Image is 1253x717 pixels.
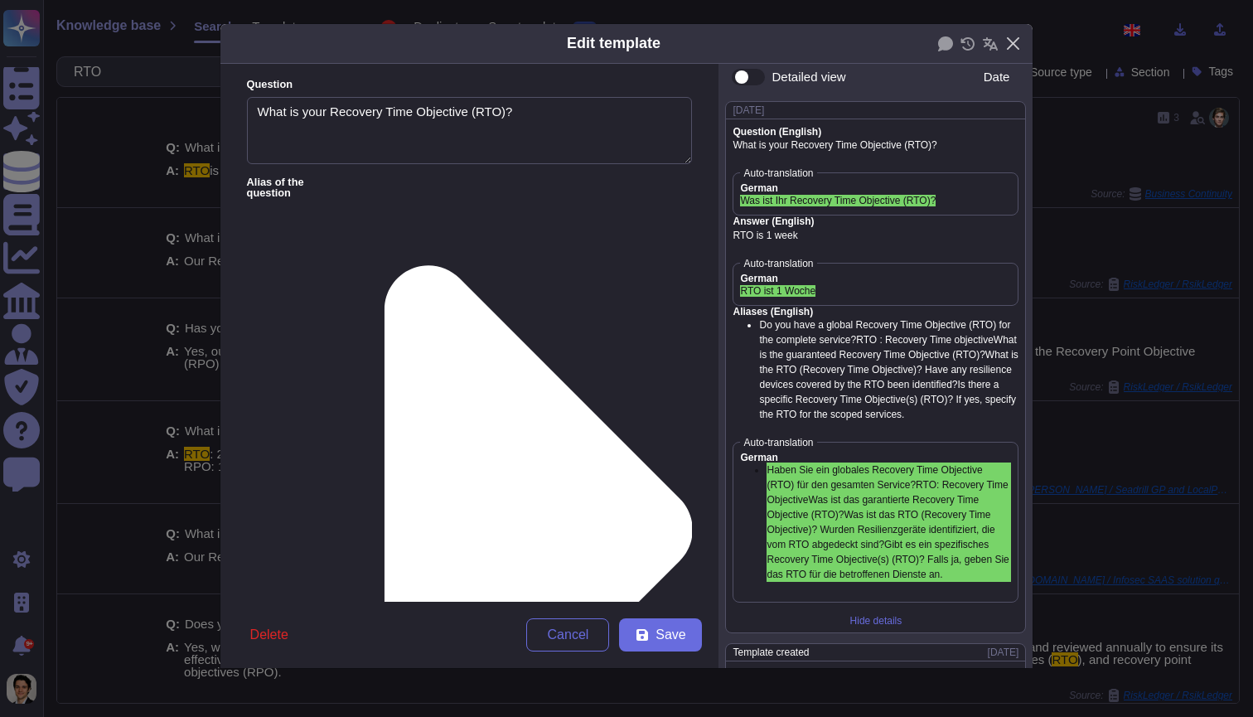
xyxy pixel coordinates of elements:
[844,609,909,632] div: Hide details
[981,70,1010,83] div: Date
[247,80,693,90] label: Question
[767,463,1011,582] li: Haben Sie ein globales Recovery Time Objective (RTO) für den gesamten Service? RTO: Recovery Time...
[740,168,816,178] span: Auto-translation
[567,32,660,55] div: Edit template
[740,195,936,206] span: Was ist Ihr Recovery Time Objective (RTO)?
[740,182,777,194] span: German
[733,230,797,241] span: RTO is 1 week
[733,126,1018,138] h3: Question ( English )
[237,618,302,652] button: Delete
[733,216,1018,227] h3: Answer ( English )
[733,139,936,151] span: What is your Recovery Time Objective (RTO)?
[619,618,702,652] button: Save
[247,97,693,165] textarea: What is your Recovery Time Objective (RTO)?
[740,273,777,284] span: German
[733,647,809,657] span: Template created
[740,438,816,448] span: Auto-translation
[526,618,609,652] button: Cancel
[759,317,1018,422] li: Do you have a global Recovery Time Objective (RTO) for the complete service? RTO : Recovery Time ...
[740,285,815,297] span: RTO ist 1 Woche
[772,70,845,83] div: Detailed view
[656,628,685,642] span: Save
[548,628,589,642] span: Cancel
[1000,31,1026,56] button: Close
[988,647,1019,657] span: [DATE]
[740,259,816,269] span: Auto-translation
[733,306,1018,317] h3: Aliases ( English )
[740,452,777,463] span: German
[250,628,288,642] span: Delete
[733,105,764,115] span: [DATE]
